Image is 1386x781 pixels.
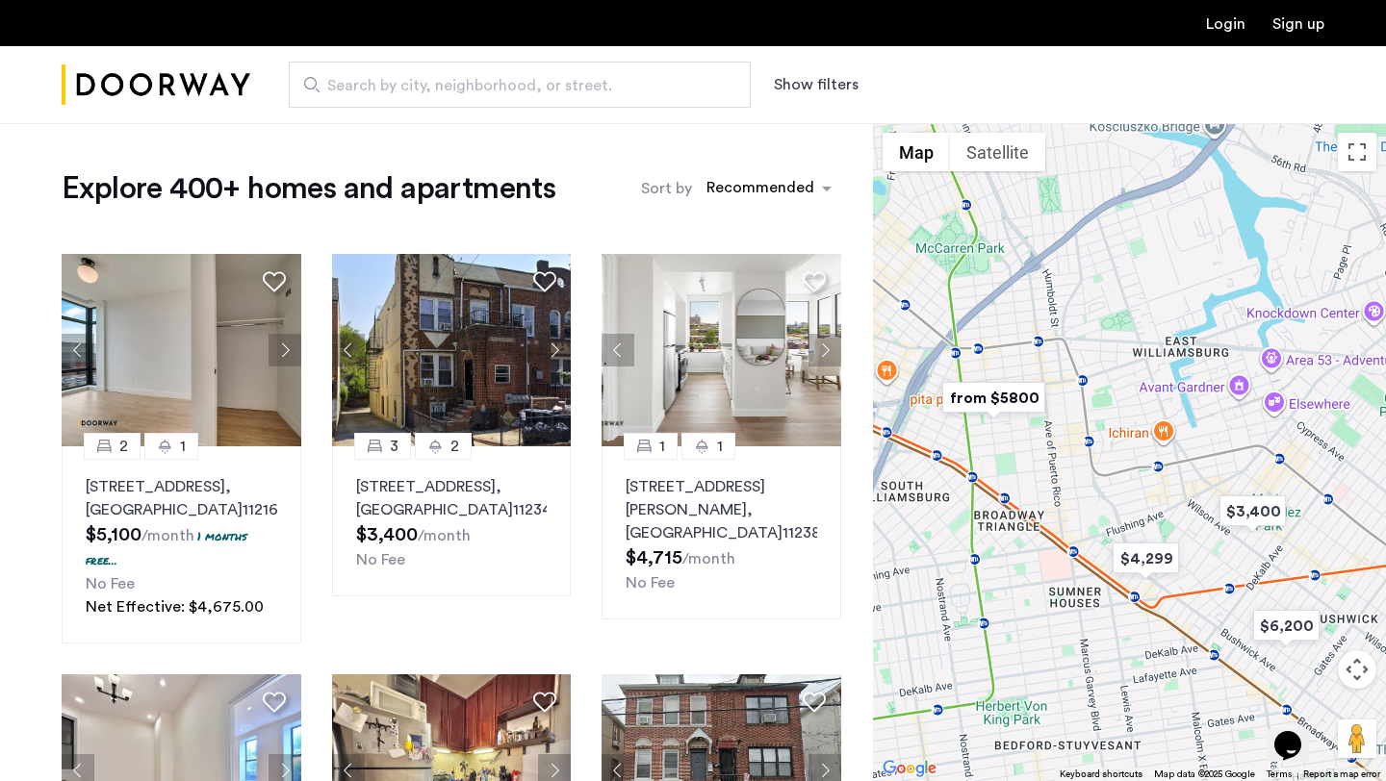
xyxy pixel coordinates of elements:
[1267,704,1328,762] iframe: chat widget
[332,334,365,366] button: Previous apartment
[356,475,548,521] p: [STREET_ADDRESS] 11234
[62,446,301,643] a: 21[STREET_ADDRESS], [GEOGRAPHIC_DATA]112161 months free...No FeeNet Effective: $4,675.00
[774,73,859,96] button: Show or hide filters
[356,552,405,567] span: No Fee
[86,475,277,521] p: [STREET_ADDRESS] 11216
[119,435,128,458] span: 2
[697,171,841,206] ng-select: sort-apartment
[602,254,841,446] img: 2016_638666715889771230.jpeg
[1206,16,1245,32] a: Login
[62,49,250,121] img: logo
[62,169,555,208] h1: Explore 400+ homes and apartments
[1338,719,1376,758] button: Drag Pegman onto the map to open Street View
[86,525,141,544] span: $5,100
[602,334,634,366] button: Previous apartment
[626,575,675,591] span: No Fee
[1105,537,1187,580] div: $4,299
[269,334,301,366] button: Next apartment
[878,756,941,781] a: Open this area in Google Maps (opens a new window)
[1267,768,1292,781] a: Terms (opens in new tab)
[1060,768,1142,781] button: Keyboard shortcuts
[62,334,94,366] button: Previous apartment
[935,376,1053,419] div: from $5800
[602,446,841,619] a: 11[STREET_ADDRESS][PERSON_NAME], [GEOGRAPHIC_DATA]11238No Fee
[682,551,735,567] sub: /month
[704,176,814,204] div: Recommended
[332,254,572,446] img: 2016_638484540295233130.jpeg
[86,576,135,592] span: No Fee
[659,435,665,458] span: 1
[878,756,941,781] img: Google
[390,435,398,458] span: 3
[626,548,682,567] span: $4,715
[418,528,471,543] sub: /month
[626,475,817,544] p: [STREET_ADDRESS][PERSON_NAME] 11238
[1303,768,1380,781] a: Report a map error
[717,435,723,458] span: 1
[1338,650,1376,689] button: Map camera controls
[808,334,841,366] button: Next apartment
[538,334,571,366] button: Next apartment
[1272,16,1324,32] a: Registration
[1245,604,1327,647] div: $6,200
[141,528,194,543] sub: /month
[356,525,418,544] span: $3,400
[950,133,1045,171] button: Show satellite imagery
[62,49,250,121] a: Cazamio Logo
[332,446,572,596] a: 32[STREET_ADDRESS], [GEOGRAPHIC_DATA]11234No Fee
[86,599,264,615] span: Net Effective: $4,675.00
[883,133,950,171] button: Show street map
[1338,133,1376,171] button: Toggle fullscreen view
[62,254,301,446] img: 2016_638673975962267132.jpeg
[327,74,697,97] span: Search by city, neighborhood, or street.
[1154,769,1255,779] span: Map data ©2025 Google
[289,62,751,108] input: Apartment Search
[450,435,459,458] span: 2
[1212,490,1294,533] div: $3,400
[641,177,692,200] label: Sort by
[180,435,186,458] span: 1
